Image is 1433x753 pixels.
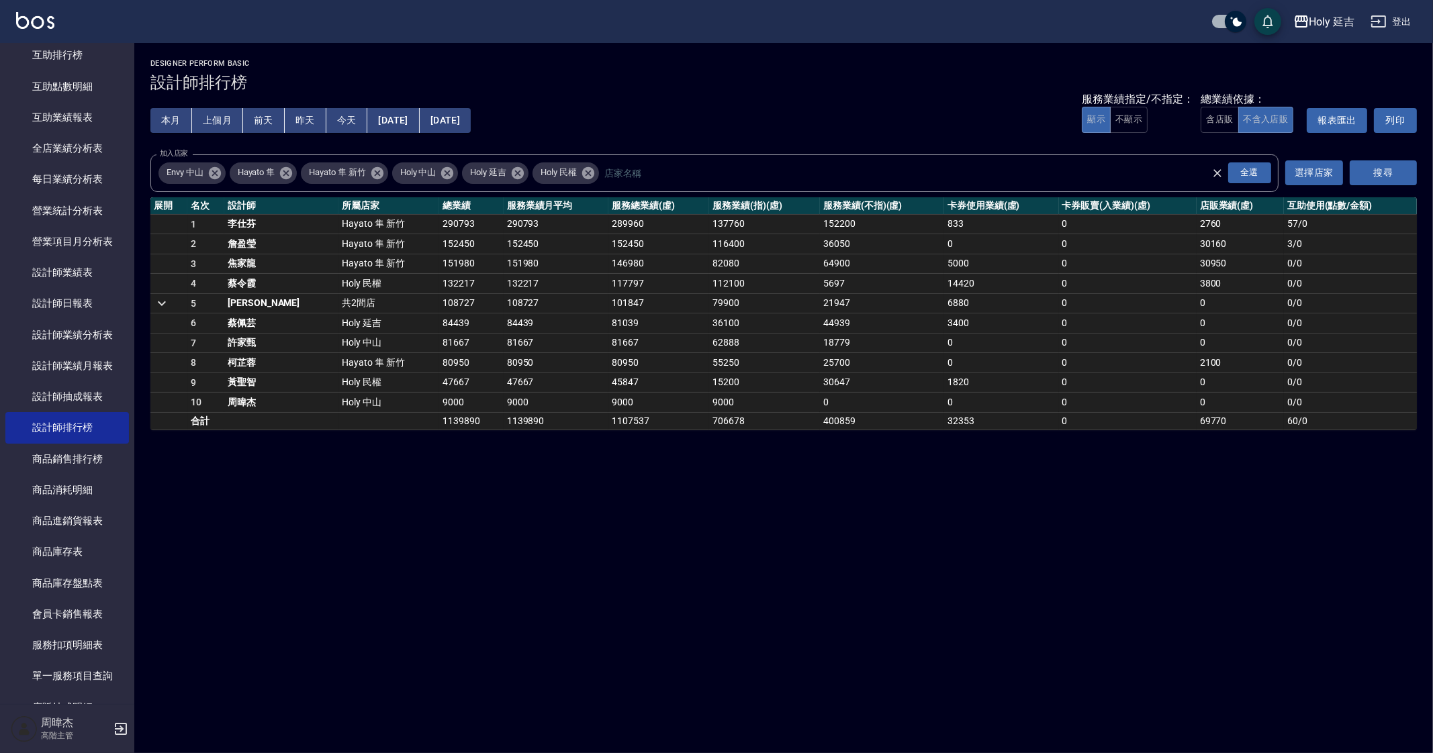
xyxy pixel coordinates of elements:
td: 117797 [608,274,709,294]
td: 9000 [709,393,820,413]
div: 服務業績指定/不指定： [1082,93,1194,107]
button: 不顯示 [1110,107,1148,133]
td: 47667 [504,372,608,393]
button: [DATE] [367,108,419,133]
td: 許家甄 [224,333,338,353]
td: 9000 [439,393,503,413]
td: 1139890 [439,412,503,430]
a: 互助點數明細 [5,71,129,102]
td: 30950 [1197,254,1284,274]
th: 名次 [187,197,224,215]
td: 周暐杰 [224,393,338,413]
td: 18779 [820,333,944,353]
td: 0 [1059,372,1197,393]
a: 單一服務項目查詢 [5,660,129,691]
td: 132217 [504,274,608,294]
span: 3 [191,258,196,269]
a: 商品庫存盤點表 [5,568,129,599]
a: 設計師抽成報表 [5,381,129,412]
a: 全店業績分析表 [5,133,129,164]
td: 84439 [504,313,608,333]
button: 今天 [326,108,368,133]
button: 本月 [150,108,192,133]
td: 蔡佩芸 [224,313,338,333]
h3: 設計師排行榜 [150,73,1417,92]
td: 80950 [504,353,608,373]
td: 0 [944,333,1059,353]
td: 1139890 [504,412,608,430]
a: 設計師業績分析表 [5,319,129,350]
td: 詹盈瑩 [224,234,338,254]
h5: 周暐杰 [41,716,109,730]
td: 36100 [709,313,820,333]
button: [DATE] [420,108,471,133]
td: 0 / 0 [1284,353,1417,373]
td: 0 [1059,333,1197,353]
td: 0 / 0 [1284,333,1417,353]
span: 8 [191,357,196,368]
td: Holy 中山 [338,333,439,353]
div: Holy 中山 [392,162,459,184]
td: 81667 [608,333,709,353]
th: 總業績 [439,197,503,215]
div: Hayato 隼 新竹 [301,162,387,184]
a: 店販抽成明細 [5,692,129,723]
a: 服務扣項明細表 [5,630,129,660]
p: 高階主管 [41,730,109,742]
td: 3800 [1197,274,1284,294]
td: 57 / 0 [1284,214,1417,234]
div: 全選 [1228,162,1271,183]
td: 15200 [709,372,820,393]
td: Hayato 隼 新竹 [338,234,439,254]
button: 前天 [243,108,285,133]
input: 店家名稱 [601,161,1235,185]
th: 服務業績月平均 [504,197,608,215]
td: 108727 [504,293,608,313]
td: 3 / 0 [1284,234,1417,254]
button: Open [1226,160,1274,186]
td: 0 [1059,293,1197,313]
div: 總業績依據： [1201,93,1300,107]
span: Holy 延吉 [462,166,514,179]
span: Holy 民權 [533,166,585,179]
a: 商品消耗明細 [5,474,129,505]
span: 1 [191,219,196,230]
td: 44939 [820,313,944,333]
a: 會員卡銷售報表 [5,599,129,630]
span: 2 [191,238,196,249]
div: Holy 延吉 [462,162,528,184]
td: 0 [1197,313,1284,333]
td: 64900 [820,254,944,274]
td: 0 / 0 [1284,393,1417,413]
span: 5 [191,298,196,309]
button: 上個月 [192,108,243,133]
td: 81667 [504,333,608,353]
td: 0 [1059,274,1197,294]
span: 6 [191,317,196,328]
td: 0 [1059,313,1197,333]
td: 108727 [439,293,503,313]
td: 0 [944,234,1059,254]
td: 30160 [1197,234,1284,254]
td: 0 [1197,333,1284,353]
div: Holy 民權 [533,162,599,184]
td: 30647 [820,372,944,393]
a: 互助業績報表 [5,102,129,133]
button: 顯示 [1082,107,1111,133]
a: 設計師日報表 [5,288,129,319]
td: Holy 中山 [338,393,439,413]
th: 所屬店家 [338,197,439,215]
td: 152200 [820,214,944,234]
td: Hayato 隼 新竹 [338,254,439,274]
span: 9 [191,377,196,388]
td: Hayato 隼 新竹 [338,214,439,234]
td: 0 [1059,353,1197,373]
h2: Designer Perform Basic [150,59,1417,68]
button: 含店販 [1201,107,1238,133]
td: 82080 [709,254,820,274]
td: 黃聖智 [224,372,338,393]
td: 80950 [608,353,709,373]
td: 0 / 0 [1284,372,1417,393]
td: 李仕芬 [224,214,338,234]
span: 7 [191,338,196,348]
